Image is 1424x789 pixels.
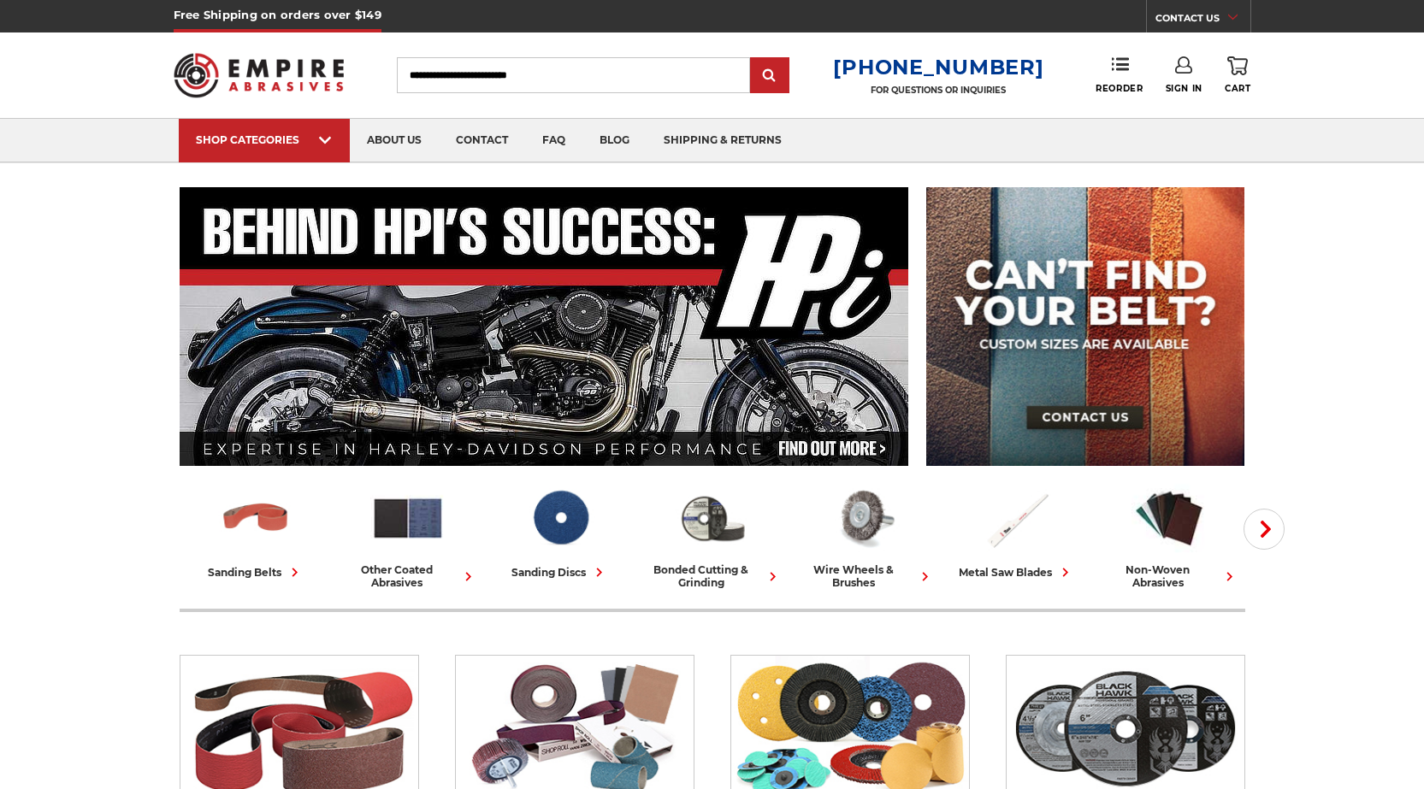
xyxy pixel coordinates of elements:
img: Non-woven Abrasives [1132,481,1207,555]
img: Metal Saw Blades [979,481,1055,555]
div: sanding belts [208,563,304,581]
span: Cart [1225,83,1250,94]
img: Banner for an interview featuring Horsepower Inc who makes Harley performance upgrades featured o... [180,187,909,466]
a: other coated abrasives [339,481,477,589]
img: Other Coated Abrasives [370,481,446,555]
a: contact [439,119,525,162]
div: wire wheels & brushes [795,563,934,589]
a: metal saw blades [948,481,1086,581]
img: promo banner for custom belts. [926,187,1244,466]
div: sanding discs [511,563,608,581]
a: Reorder [1096,56,1143,93]
img: Empire Abrasives [174,42,345,109]
a: bonded cutting & grinding [643,481,782,589]
div: non-woven abrasives [1100,563,1238,589]
a: sanding discs [491,481,629,581]
a: about us [350,119,439,162]
a: faq [525,119,582,162]
button: Next [1244,509,1285,550]
div: bonded cutting & grinding [643,563,782,589]
div: SHOP CATEGORIES [196,133,333,146]
a: non-woven abrasives [1100,481,1238,589]
a: [PHONE_NUMBER] [833,55,1043,79]
a: blog [582,119,647,162]
div: metal saw blades [959,563,1074,581]
a: shipping & returns [647,119,799,162]
span: Sign In [1166,83,1202,94]
p: FOR QUESTIONS OR INQUIRIES [833,85,1043,96]
img: Bonded Cutting & Grinding [675,481,750,555]
span: Reorder [1096,83,1143,94]
img: Sanding Discs [523,481,598,555]
a: CONTACT US [1155,9,1250,32]
img: Wire Wheels & Brushes [827,481,902,555]
img: Sanding Belts [218,481,293,555]
a: sanding belts [186,481,325,581]
a: Cart [1225,56,1250,94]
a: wire wheels & brushes [795,481,934,589]
div: other coated abrasives [339,563,477,589]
